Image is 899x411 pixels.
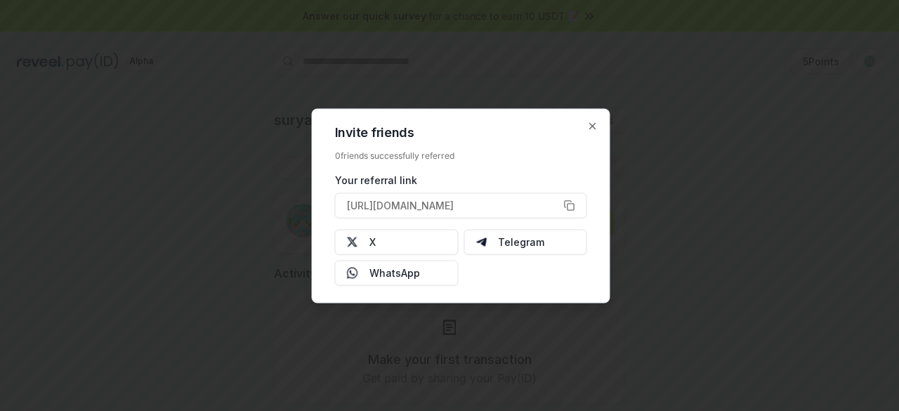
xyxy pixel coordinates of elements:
[335,229,459,254] button: X
[347,267,358,278] img: Whatsapp
[335,126,587,138] h2: Invite friends
[347,236,358,247] img: X
[335,193,587,218] button: [URL][DOMAIN_NAME]
[335,260,459,285] button: WhatsApp
[464,229,587,254] button: Telegram
[347,198,454,213] span: [URL][DOMAIN_NAME]
[335,150,587,161] div: 0 friends successfully referred
[475,236,487,247] img: Telegram
[335,172,587,187] div: Your referral link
